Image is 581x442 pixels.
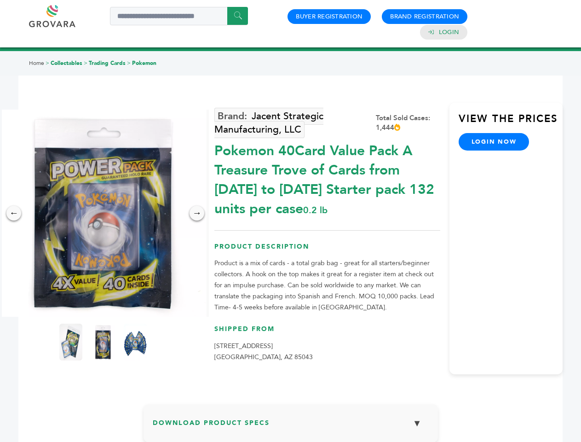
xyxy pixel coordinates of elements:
p: Product is a mix of cards - a total grab bag - great for all starters/beginner collectors. A hook... [214,258,440,313]
span: > [127,59,131,67]
p: [STREET_ADDRESS] [GEOGRAPHIC_DATA], AZ 85043 [214,341,440,363]
a: Jacent Strategic Manufacturing, LLC [214,108,323,138]
span: > [46,59,49,67]
h3: View the Prices [459,112,563,133]
button: ▼ [406,413,429,433]
a: Home [29,59,44,67]
img: Pokemon 40-Card Value Pack – A Treasure Trove of Cards from 1996 to 2024 - Starter pack! 132 unit... [124,324,147,361]
a: Pokemon [132,59,156,67]
a: login now [459,133,529,151]
div: Total Sold Cases: 1,444 [376,113,440,133]
h3: Shipped From [214,325,440,341]
div: → [190,206,204,221]
div: Pokemon 40Card Value Pack A Treasure Trove of Cards from [DATE] to [DATE] Starter pack 132 units ... [214,137,440,219]
a: Buyer Registration [296,12,362,21]
img: Pokemon 40-Card Value Pack – A Treasure Trove of Cards from 1996 to 2024 - Starter pack! 132 unit... [59,324,82,361]
h3: Download Product Specs [153,413,429,440]
a: Trading Cards [89,59,126,67]
div: ← [6,206,21,221]
span: 0.2 lb [303,204,328,216]
span: > [84,59,87,67]
img: Pokemon 40-Card Value Pack – A Treasure Trove of Cards from 1996 to 2024 - Starter pack! 132 unit... [92,324,115,361]
input: Search a product or brand... [110,7,248,25]
a: Brand Registration [390,12,459,21]
h3: Product Description [214,242,440,258]
a: Collectables [51,59,82,67]
a: Login [439,28,459,36]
